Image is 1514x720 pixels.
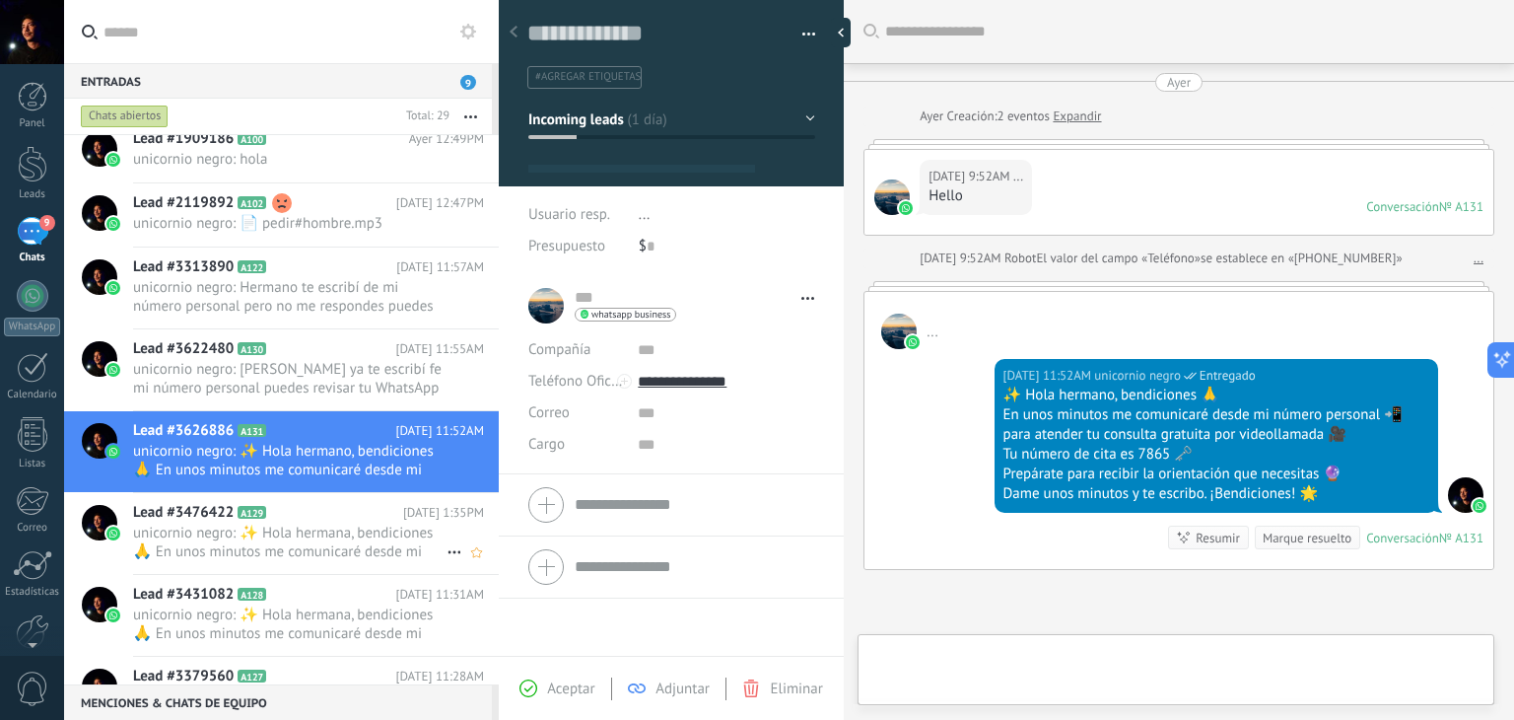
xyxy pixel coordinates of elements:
[133,278,447,316] span: unicornio negro: Hermano te escribí de mi número personal pero no me respondes puedes atenderme p...
[106,363,120,377] img: waba.svg
[133,606,447,643] span: unicornio negro: ✨ Hola hermana, bendiciones 🙏 En unos minutos me comunicaré desde mi número pers...
[4,586,61,599] div: Estadísticas
[106,609,120,622] img: waba.svg
[133,442,447,479] span: unicornio negro: ✨ Hola hermano, bendiciones 🙏 En unos minutos me comunicaré desde mi número pers...
[106,217,120,231] img: waba.svg
[106,527,120,540] img: waba.svg
[4,188,61,201] div: Leads
[133,129,234,149] span: Lead #1909186
[4,117,61,130] div: Panel
[528,372,631,391] span: Teléfono Oficina
[4,522,61,535] div: Correo
[920,107,946,126] div: Ayer
[4,458,61,470] div: Listas
[64,119,499,182] a: Lead #1909186 A100 Ayer 12:49PM unicornio negro: hola
[409,129,484,149] span: Ayer 12:49PM
[1366,198,1439,215] div: Conversación
[1196,529,1240,547] div: Resumir
[395,421,484,441] span: [DATE] 11:52AM
[528,237,605,255] span: Presupuesto
[238,196,266,209] span: A102
[1003,484,1429,504] div: Dame unos minutos y te escribo. ¡Bendiciones! 🌟
[1263,529,1351,547] div: Marque resuelto
[1003,386,1429,405] div: ✨ Hola hermano, bendiciones 🙏
[133,524,447,561] span: unicornio negro: ✨ Hola hermana, bendiciones 🙏 En unos minutos me comunicaré desde mi número pers...
[106,281,120,295] img: waba.svg
[64,329,499,410] a: Lead #3622480 A130 [DATE] 11:55AM unicornio negro: [PERSON_NAME] ya te escribí fe mi número perso...
[4,389,61,401] div: Calendario
[106,445,120,459] img: waba.svg
[528,397,570,429] button: Correo
[528,366,623,397] button: Teléfono Oficina
[133,421,234,441] span: Lead #3626886
[133,585,234,605] span: Lead #3431082
[1053,107,1101,126] a: Expandir
[64,684,492,720] div: Menciones & Chats de equipo
[920,107,1101,126] div: Creación:
[997,107,1049,126] span: 2 eventos
[106,153,120,167] img: waba.svg
[906,335,920,349] img: waba.svg
[64,493,499,574] a: Lead #3476422 A129 [DATE] 1:35PM unicornio negro: ✨ Hola hermana, bendiciones 🙏 En unos minutos m...
[64,248,499,328] a: Lead #3313890 A122 [DATE] 11:57AM unicornio negro: Hermano te escribí de mi número personal pero ...
[64,411,499,492] a: Lead #3626886 A131 [DATE] 11:52AM unicornio negro: ✨ Hola hermano, bendiciones 🙏 En unos minutos ...
[133,503,234,523] span: Lead #3476422
[1094,366,1181,386] span: unicornio negro (Oficina de Venta)
[64,575,499,656] a: Lead #3431082 A128 [DATE] 11:31AM unicornio negro: ✨ Hola hermana, bendiciones 🙏 En unos minutos ...
[1003,465,1429,484] div: Prepárate para recibir la orientación que necesitas 🔮
[238,260,266,273] span: A122
[881,314,917,349] span: ...
[64,63,492,99] div: Entradas
[395,667,484,686] span: [DATE] 11:28AM
[396,193,484,213] span: [DATE] 12:47PM
[528,334,623,366] div: Compañía
[547,680,594,698] span: Aceptar
[927,323,938,341] span: ...
[639,205,651,224] span: ...
[133,667,234,686] span: Lead #3379560
[528,199,624,231] div: Usuario resp.
[64,183,499,247] a: Lead #2119892 A102 [DATE] 12:47PM unicornio negro: 📄 pedir#hombre.mp3
[1004,250,1036,266] span: Robot
[133,339,234,359] span: Lead #3622480
[238,342,266,355] span: A130
[460,75,476,90] span: 9
[929,167,1013,186] div: [DATE] 9:52AM
[528,437,565,452] span: Cargo
[81,105,169,128] div: Chats abiertos
[403,503,484,523] span: [DATE] 1:35PM
[1439,530,1483,546] div: № A131
[39,215,55,231] span: 9
[1003,445,1429,465] div: Tu número de cita es 7865 🗝️
[591,310,670,320] span: whatsapp business
[1473,499,1486,513] img: waba.svg
[770,680,822,698] span: Eliminar
[238,670,266,683] span: A127
[1003,405,1429,445] div: En unos minutos me comunicaré desde mi número personal 📲 para atender tu consulta gratuita por vi...
[528,429,623,461] div: Cargo
[929,186,1023,206] div: Hello
[535,70,641,84] span: #agregar etiquetas
[1439,198,1483,215] div: № A131
[396,257,484,277] span: [DATE] 11:57AM
[874,180,910,215] span: ...
[1448,477,1483,513] span: unicornio negro
[639,231,815,262] div: $
[831,18,851,47] div: Ocultar
[133,150,447,169] span: unicornio negro: hola
[1003,366,1095,386] div: [DATE] 11:52AM
[528,231,624,262] div: Presupuesto
[1366,530,1439,546] div: Conversación
[4,318,60,336] div: WhatsApp
[655,680,710,698] span: Adjuntar
[133,257,234,277] span: Lead #3313890
[528,403,570,422] span: Correo
[1013,167,1023,186] span: ...
[133,360,447,397] span: unicornio negro: [PERSON_NAME] ya te escribí fe mi número personal puedes revisar tu WhatsApp por...
[1036,249,1201,268] span: El valor del campo «Teléfono»
[1201,249,1403,268] span: se establece en «[PHONE_NUMBER]»
[133,214,447,233] span: unicornio negro: 📄 pedir#hombre.mp3
[395,585,484,605] span: [DATE] 11:31AM
[238,424,266,437] span: A131
[133,193,234,213] span: Lead #2119892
